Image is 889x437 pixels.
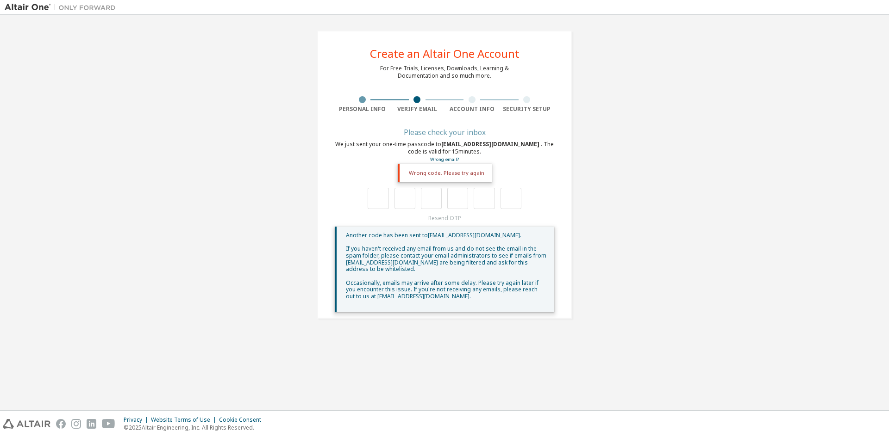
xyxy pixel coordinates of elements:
[430,156,459,162] a: Go back to the registration form
[444,105,500,113] div: Account Info
[3,419,50,429] img: altair_logo.svg
[71,419,81,429] img: instagram.svg
[151,416,219,424] div: Website Terms of Use
[346,231,521,239] span: Another code has been sent to [EMAIL_ADDRESS][DOMAIN_NAME] .
[370,48,520,59] div: Create an Altair One Account
[335,105,390,113] div: Personal Info
[335,141,554,163] div: We just sent your one-time passcode to . The code is valid for 15 minutes.
[380,65,509,80] div: For Free Trials, Licenses, Downloads, Learning & Documentation and so much more.
[335,129,554,135] div: Please check your inbox
[87,419,96,429] img: linkedin.svg
[398,164,492,182] div: Wrong code. Please try again
[500,105,555,113] div: Security Setup
[102,419,115,429] img: youtube.svg
[124,416,151,424] div: Privacy
[56,419,66,429] img: facebook.svg
[124,424,267,431] p: © 2025 Altair Engineering, Inc. All Rights Reserved.
[441,140,541,148] span: [EMAIL_ADDRESS][DOMAIN_NAME]
[390,105,445,113] div: Verify Email
[346,279,538,300] span: Occasionally, emails may arrive after some delay. Please try again later if you encounter this is...
[219,416,267,424] div: Cookie Consent
[346,245,546,273] span: If you haven't received any email from us and do not see the email in the spam folder, please con...
[5,3,120,12] img: Altair One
